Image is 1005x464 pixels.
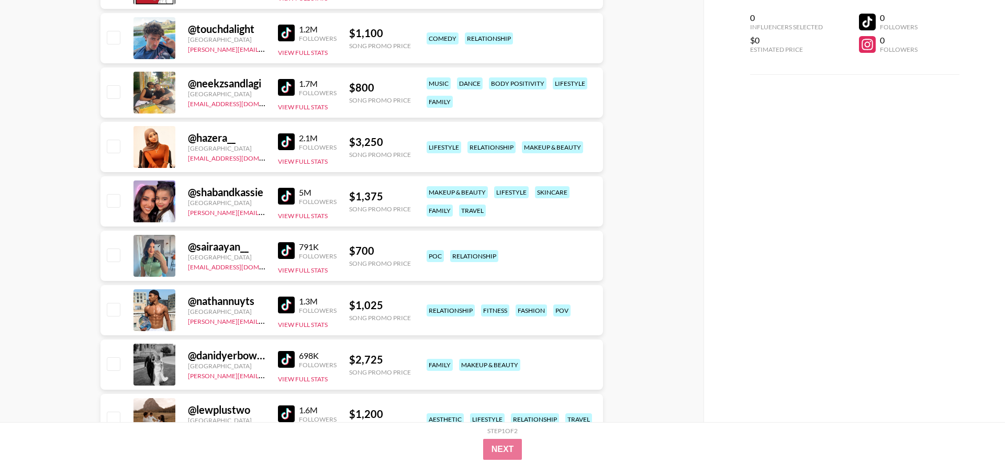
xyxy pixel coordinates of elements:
[278,297,295,313] img: TikTok
[880,46,918,53] div: Followers
[750,23,823,31] div: Influencers Selected
[349,135,411,149] div: $ 3,250
[750,13,823,23] div: 0
[299,89,337,97] div: Followers
[188,207,343,217] a: [PERSON_NAME][EMAIL_ADDRESS][DOMAIN_NAME]
[880,35,918,46] div: 0
[516,304,547,316] div: fashion
[427,186,488,198] div: makeup & beauty
[299,24,337,35] div: 1.2M
[188,77,265,90] div: @ neekzsandlagi
[349,42,411,50] div: Song Promo Price
[188,199,265,207] div: [GEOGRAPHIC_DATA]
[299,296,337,307] div: 1.3M
[467,141,516,153] div: relationship
[880,23,918,31] div: Followers
[188,98,293,108] a: [EMAIL_ADDRESS][DOMAIN_NAME]
[565,413,592,425] div: travel
[278,79,295,96] img: TikTok
[299,242,337,252] div: 791K
[188,308,265,315] div: [GEOGRAPHIC_DATA]
[188,295,265,308] div: @ nathannuyts
[299,350,337,361] div: 698K
[299,78,337,89] div: 1.7M
[188,43,343,53] a: [PERSON_NAME][EMAIL_ADDRESS][DOMAIN_NAME]
[470,413,505,425] div: lifestyle
[349,190,411,203] div: $ 1,375
[299,143,337,151] div: Followers
[188,416,265,424] div: [GEOGRAPHIC_DATA]
[188,152,293,162] a: [EMAIL_ADDRESS][DOMAIN_NAME]
[427,96,453,108] div: family
[457,77,483,89] div: dance
[450,250,498,262] div: relationship
[427,141,461,153] div: lifestyle
[483,439,522,460] button: Next
[553,77,587,89] div: lifestyle
[481,304,509,316] div: fitness
[188,240,265,253] div: @ sairaayan__
[188,261,293,271] a: [EMAIL_ADDRESS][DOMAIN_NAME]
[299,252,337,260] div: Followers
[494,186,529,198] div: lifestyle
[427,413,464,425] div: aesthetic
[427,250,444,262] div: poc
[278,242,295,259] img: TikTok
[299,405,337,415] div: 1.6M
[880,13,918,23] div: 0
[349,244,411,257] div: $ 700
[188,362,265,370] div: [GEOGRAPHIC_DATA]
[349,259,411,267] div: Song Promo Price
[188,253,265,261] div: [GEOGRAPHIC_DATA]
[349,205,411,213] div: Song Promo Price
[427,77,451,89] div: music
[188,144,265,152] div: [GEOGRAPHIC_DATA]
[427,304,475,316] div: relationship
[188,131,265,144] div: @ hazera__
[349,353,411,366] div: $ 2,725
[278,25,295,41] img: TikTok
[349,368,411,376] div: Song Promo Price
[349,314,411,322] div: Song Promo Price
[349,96,411,104] div: Song Promo Price
[299,187,337,198] div: 5M
[188,403,265,416] div: @ lewplustwo
[487,427,518,435] div: Step 1 of 2
[349,27,411,40] div: $ 1,100
[278,321,328,329] button: View Full Stats
[278,103,328,111] button: View Full Stats
[349,81,411,94] div: $ 800
[427,359,453,371] div: family
[299,35,337,42] div: Followers
[349,408,411,421] div: $ 1,200
[465,32,513,44] div: relationship
[188,22,265,36] div: @ touchdalight
[489,77,546,89] div: body positivity
[188,315,343,325] a: [PERSON_NAME][EMAIL_ADDRESS][DOMAIN_NAME]
[427,32,459,44] div: comedy
[299,198,337,206] div: Followers
[188,90,265,98] div: [GEOGRAPHIC_DATA]
[750,35,823,46] div: $0
[953,412,992,451] iframe: Drift Widget Chat Controller
[278,133,295,150] img: TikTok
[188,349,265,362] div: @ danidyerbowenx
[278,405,295,422] img: TikTok
[278,188,295,205] img: TikTok
[188,186,265,199] div: @ shabandkassie
[427,205,453,217] div: family
[553,304,571,316] div: pov
[278,157,328,165] button: View Full Stats
[278,266,328,274] button: View Full Stats
[299,361,337,369] div: Followers
[299,133,337,143] div: 2.1M
[278,351,295,368] img: TikTok
[750,46,823,53] div: Estimated Price
[459,359,520,371] div: makeup & beauty
[522,141,583,153] div: makeup & beauty
[278,212,328,220] button: View Full Stats
[535,186,569,198] div: skincare
[278,375,328,383] button: View Full Stats
[188,36,265,43] div: [GEOGRAPHIC_DATA]
[299,415,337,423] div: Followers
